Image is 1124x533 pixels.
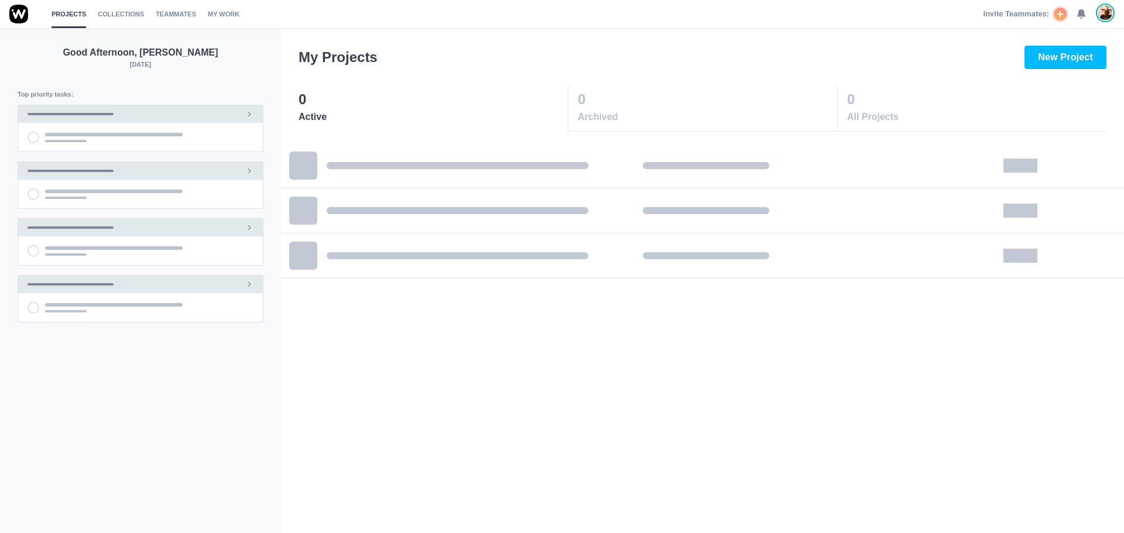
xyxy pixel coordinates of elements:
p: Top priority tasks: [18,90,263,99]
span: Active [299,110,567,124]
span: Invite Teammates: [983,8,1049,20]
img: winio [9,5,28,23]
span: All Projects [847,110,1105,124]
p: [DATE] [18,60,263,70]
img: Antonio Lopes [1098,5,1112,20]
p: 0 [847,89,1105,110]
span: Archived [578,110,837,124]
p: 0 [578,89,837,110]
h3: My Projects [299,47,378,68]
button: New Project [1024,46,1106,69]
p: 0 [299,89,567,110]
p: Good Afternoon, [PERSON_NAME] [18,46,263,60]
